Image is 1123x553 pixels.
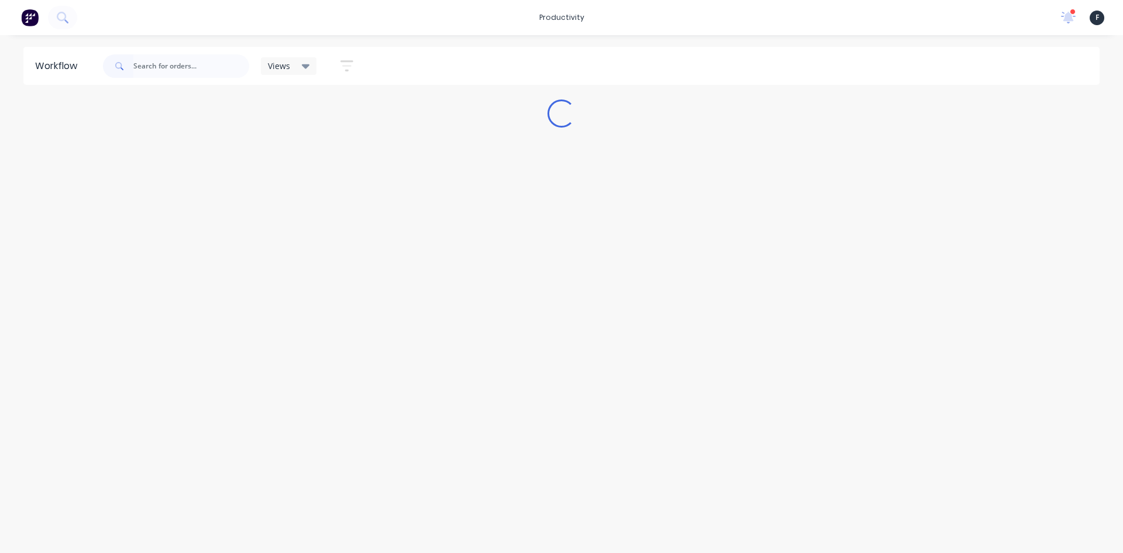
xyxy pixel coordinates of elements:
span: F [1096,12,1099,23]
div: productivity [533,9,590,26]
span: Views [268,60,290,72]
input: Search for orders... [133,54,249,78]
div: Workflow [35,59,83,73]
img: Factory [21,9,39,26]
